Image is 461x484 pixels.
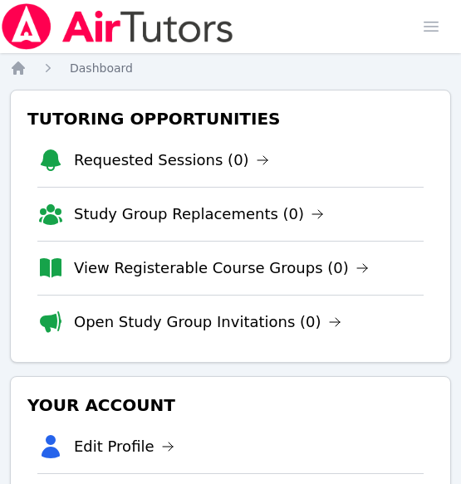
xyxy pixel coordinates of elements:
[24,104,437,134] h3: Tutoring Opportunities
[10,60,451,76] nav: Breadcrumb
[74,257,369,280] a: View Registerable Course Groups (0)
[74,149,269,172] a: Requested Sessions (0)
[70,60,133,76] a: Dashboard
[24,390,437,420] h3: Your Account
[74,203,324,226] a: Study Group Replacements (0)
[74,435,174,458] a: Edit Profile
[70,61,133,75] span: Dashboard
[74,310,341,334] a: Open Study Group Invitations (0)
